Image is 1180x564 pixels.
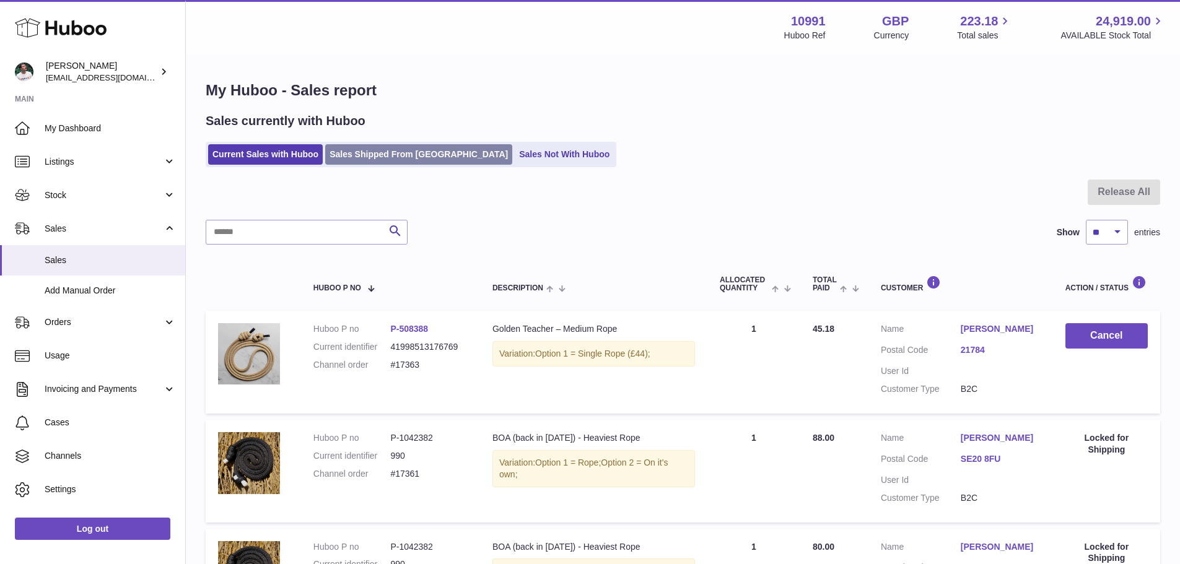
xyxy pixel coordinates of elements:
[791,13,826,30] strong: 10991
[313,432,391,444] dt: Huboo P no
[390,359,468,371] dd: #17363
[45,450,176,462] span: Channels
[881,541,961,556] dt: Name
[1065,275,1148,292] div: Action / Status
[492,323,695,335] div: Golden Teacher – Medium Rope
[961,541,1041,553] a: [PERSON_NAME]
[961,323,1041,335] a: [PERSON_NAME]
[535,458,601,467] span: Option 1 = Rope;
[45,254,176,266] span: Sales
[45,484,176,495] span: Settings
[492,432,695,444] div: BOA (back in [DATE]) - Heaviest Rope
[535,349,650,358] span: Option 1 = Single Rope (£44);
[45,123,176,134] span: My Dashboard
[313,468,391,480] dt: Channel order
[492,450,695,487] div: Variation:
[45,189,163,201] span: Stock
[1065,432,1148,456] div: Locked for Shipping
[813,433,834,443] span: 88.00
[960,13,998,30] span: 223.18
[218,432,280,494] img: Untitleddesign_1.png
[957,30,1012,41] span: Total sales
[492,341,695,367] div: Variation:
[957,13,1012,41] a: 223.18 Total sales
[313,359,391,371] dt: Channel order
[961,383,1041,395] dd: B2C
[881,275,1041,292] div: Customer
[46,60,157,84] div: [PERSON_NAME]
[813,542,834,552] span: 80.00
[390,432,468,444] dd: P-1042382
[313,323,391,335] dt: Huboo P no
[218,323,280,384] img: 109911711102352.png
[881,474,961,486] dt: User Id
[1060,30,1165,41] span: AVAILABLE Stock Total
[45,383,163,395] span: Invoicing and Payments
[961,344,1041,356] a: 21784
[707,311,800,414] td: 1
[492,541,695,553] div: BOA (back in [DATE]) - Heaviest Rope
[961,453,1041,465] a: SE20 8FU
[390,450,468,462] dd: 990
[390,468,468,480] dd: #17361
[46,72,182,82] span: [EMAIL_ADDRESS][DOMAIN_NAME]
[961,492,1041,504] dd: B2C
[390,324,428,334] a: P-508388
[45,316,163,328] span: Orders
[813,276,837,292] span: Total paid
[206,113,365,129] h2: Sales currently with Huboo
[15,63,33,81] img: internalAdmin-10991@internal.huboo.com
[208,144,323,165] a: Current Sales with Huboo
[882,13,909,30] strong: GBP
[313,284,361,292] span: Huboo P no
[813,324,834,334] span: 45.18
[1065,323,1148,349] button: Cancel
[720,276,769,292] span: ALLOCATED Quantity
[313,341,391,353] dt: Current identifier
[492,284,543,292] span: Description
[390,341,468,353] dd: 41998513176769
[206,80,1160,100] h1: My Huboo - Sales report
[325,144,512,165] a: Sales Shipped From [GEOGRAPHIC_DATA]
[1060,13,1165,41] a: 24,919.00 AVAILABLE Stock Total
[1057,227,1080,238] label: Show
[15,518,170,540] a: Log out
[45,417,176,428] span: Cases
[1096,13,1151,30] span: 24,919.00
[707,420,800,523] td: 1
[45,223,163,235] span: Sales
[45,350,176,362] span: Usage
[313,541,391,553] dt: Huboo P no
[881,492,961,504] dt: Customer Type
[881,453,961,468] dt: Postal Code
[313,450,391,462] dt: Current identifier
[881,365,961,377] dt: User Id
[45,285,176,297] span: Add Manual Order
[961,432,1041,444] a: [PERSON_NAME]
[784,30,826,41] div: Huboo Ref
[881,432,961,447] dt: Name
[45,156,163,168] span: Listings
[881,383,961,395] dt: Customer Type
[874,30,909,41] div: Currency
[881,323,961,338] dt: Name
[499,458,668,479] span: Option 2 = On it's own;
[881,344,961,359] dt: Postal Code
[515,144,614,165] a: Sales Not With Huboo
[1134,227,1160,238] span: entries
[390,541,468,553] dd: P-1042382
